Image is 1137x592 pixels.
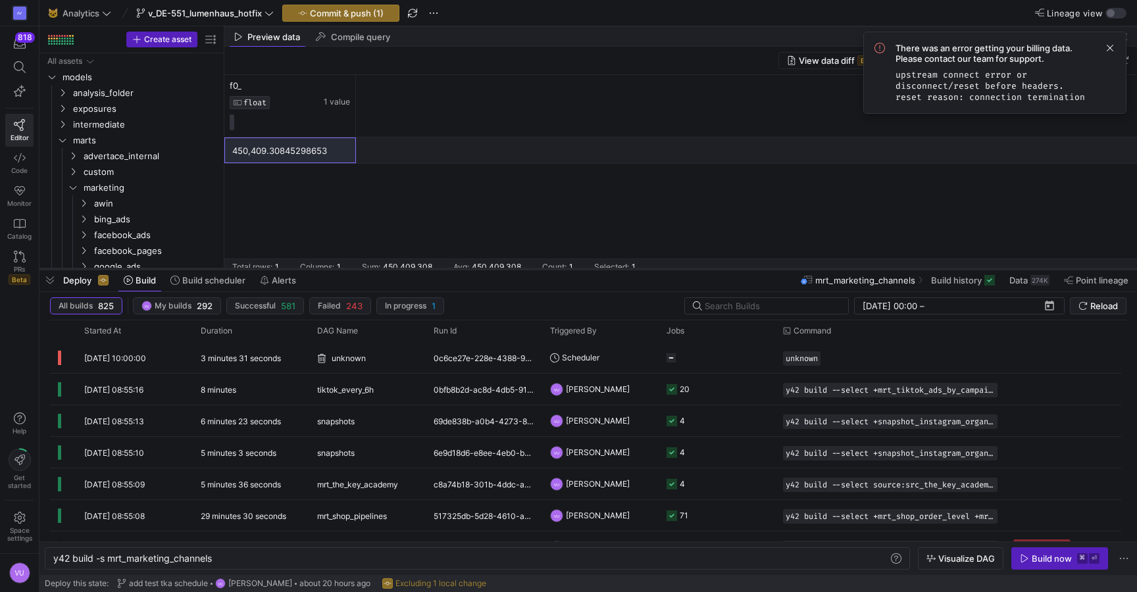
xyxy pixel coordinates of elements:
span: awin [94,196,216,211]
span: Commit & push (1) [310,8,384,18]
div: 450,409.30845298653 [232,138,348,164]
span: custom [84,164,216,180]
span: Help [11,427,28,435]
span: add test tka schedule [129,579,208,588]
span: 1 value [324,97,350,107]
span: exposures [73,101,216,116]
span: Create asset [144,35,191,44]
span: analysis_folder [73,86,216,101]
code: upstream connect error or disconnect/reset before headers. reset reason: connection termination [896,69,1085,103]
a: Code [5,147,34,180]
span: Preview data [247,33,300,41]
div: 450,409.308 [383,262,432,272]
div: Press SPACE to select this row. [45,53,218,69]
button: View data diffBeta [778,52,888,69]
div: Press SPACE to select this row. [45,164,218,180]
div: Press SPACE to select this row. [45,180,218,195]
span: Editor [11,134,29,141]
div: Press SPACE to select this row. [45,148,218,164]
span: marketing [84,180,216,195]
a: AV [5,2,34,24]
a: Spacesettings [5,506,34,548]
button: Create asset [126,32,197,47]
div: Avg: [453,262,469,272]
div: VU [9,562,30,583]
span: google_ads [94,259,216,274]
span: Monitor [7,199,32,207]
span: facebook_ads [94,228,216,243]
div: VU [215,578,226,589]
div: Press SPACE to select this row. [45,259,218,274]
button: add test tka scheduleVU[PERSON_NAME]about 20 hours ago [114,575,374,592]
span: Space settings [7,526,32,542]
div: 1 [569,262,573,272]
div: 1 [337,262,341,272]
div: Press SPACE to select this row. [45,101,218,116]
div: Press SPACE to select this row. [45,69,218,85]
span: models [63,70,216,85]
div: Press SPACE to select this row. [45,85,218,101]
span: There was an error getting your billing data. Please contact our team for support. [896,43,1094,64]
span: Beta [857,55,879,66]
div: 450,409.308 [472,262,521,272]
span: Catalog [7,232,32,240]
button: 🐱Analytics [45,5,114,22]
div: 818 [15,32,35,43]
div: Count: [542,262,567,272]
span: Beta [9,274,30,285]
button: VU [5,559,34,587]
div: Press SPACE to select this row. [45,116,218,132]
a: Catalog [5,212,34,245]
span: bing_ads [94,212,216,227]
span: Lineage view [1047,8,1103,18]
div: Total rows: [232,262,272,272]
button: Help [5,407,34,441]
span: f0_ [230,80,241,91]
button: Excluding 1 local change [379,575,490,592]
div: Sum: [362,262,380,272]
span: marts [73,133,216,148]
span: intermediate [73,117,216,132]
div: Selected: [594,262,629,272]
div: Columns: [300,262,334,272]
span: v_DE-551_lumenhaus_hotfix [148,8,262,18]
span: [PERSON_NAME] [228,579,292,588]
div: 1 [275,262,279,272]
span: Compile query [331,33,390,41]
span: Excluding 1 local change [395,579,486,588]
a: PRsBeta [5,245,34,290]
div: 1 [632,262,636,272]
div: All assets [47,57,82,66]
span: PRs [14,265,25,273]
div: Press SPACE to select this row. [45,132,218,148]
button: Getstarted [5,443,34,495]
button: Commit & push (1) [282,5,399,22]
a: Monitor [5,180,34,212]
button: v_DE-551_lumenhaus_hotfix [133,5,277,22]
span: Analytics [63,8,99,18]
button: 818 [5,32,34,55]
span: Code [11,166,28,174]
div: Press SPACE to select this row. [45,227,218,243]
span: View data diff [799,55,855,66]
div: AV [13,7,26,20]
div: Press SPACE to select this row. [45,195,218,211]
span: 🐱 [48,9,57,18]
span: Get started [8,474,31,489]
span: advertace_internal [84,149,216,164]
div: Press SPACE to select this row. [45,243,218,259]
span: about 20 hours ago [299,579,370,588]
div: Press SPACE to select this row. [45,211,218,227]
a: Editor [5,114,34,147]
span: facebook_pages [94,243,216,259]
span: FLOAT [243,98,266,107]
